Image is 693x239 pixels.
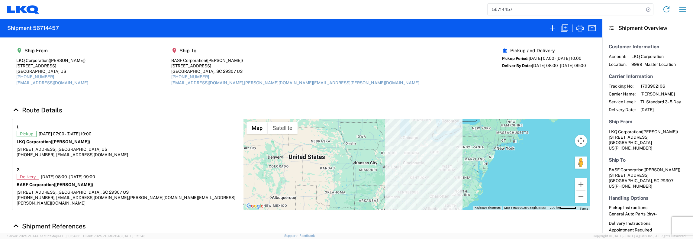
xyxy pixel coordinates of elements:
[550,206,560,209] span: 200 km
[16,48,88,53] h5: Ship From
[245,202,265,210] a: Open this area in Google Maps (opens a new window)
[123,234,145,238] span: [DATE] 11:51:43
[57,190,129,195] span: [GEOGRAPHIC_DATA], SC 29307 US
[593,233,686,239] span: Copyright © [DATE]-[DATE] Agistix Inc., All Rights Reserved
[17,166,21,174] strong: 2.
[609,129,687,151] address: [GEOGRAPHIC_DATA] US
[580,207,588,210] a: Terms
[56,234,80,238] span: [DATE] 10:54:32
[17,131,37,137] span: Pickup
[17,123,20,131] strong: 1.
[12,222,86,230] a: Hide Details
[609,129,641,134] span: LKQ Corporation
[49,58,85,63] span: ([PERSON_NAME])
[504,206,546,209] span: Map data ©2025 Google, INEGI
[614,184,652,189] span: [PHONE_NUMBER]
[171,58,419,63] div: BASF Corporation
[609,167,687,189] address: [GEOGRAPHIC_DATA], SC 29307 US
[548,206,578,210] button: Map Scale: 200 km per 49 pixels
[631,54,676,59] span: LKQ Corporation
[17,182,93,187] strong: BASF Corporation
[575,191,587,203] button: Zoom out
[7,24,59,32] h2: Shipment 56714457
[502,48,586,53] h5: Pickup and Delivery
[609,195,687,201] h5: Handling Options
[17,139,90,144] strong: LKQ Corporation
[54,182,93,187] span: ([PERSON_NAME])
[12,106,62,114] a: Hide Details
[17,174,39,180] span: Delivery
[39,131,92,137] span: [DATE] 07:00 - [DATE] 10:00
[7,234,80,238] span: Server: 2025.21.0-667a72bf6fa
[643,167,680,172] span: ([PERSON_NAME])
[609,157,687,163] h5: Ship To
[640,107,681,112] span: [DATE]
[171,80,419,85] a: [EMAIL_ADDRESS][DOMAIN_NAME],[PERSON_NAME][DOMAIN_NAME][EMAIL_ADDRESS][PERSON_NAME][DOMAIN_NAME]
[247,122,268,134] button: Show street map
[532,63,586,68] span: [DATE] 08:00 - [DATE] 09:00
[575,135,587,147] button: Map camera controls
[16,80,88,85] a: [EMAIL_ADDRESS][DOMAIN_NAME]
[641,129,678,134] span: ([PERSON_NAME])
[284,234,299,237] a: Support
[16,58,88,63] div: LKQ Corporation
[631,62,676,67] span: 9999 - Master Location
[299,234,315,237] a: Feedback
[16,63,88,69] div: [STREET_ADDRESS]
[171,48,419,53] h5: Ship To
[475,206,501,210] button: Keyboard shortcuts
[268,122,298,134] button: Show satellite imagery
[609,99,636,105] span: Service Level:
[609,107,636,112] span: Delivery Date:
[171,63,419,69] div: [STREET_ADDRESS]
[17,152,239,157] div: [PHONE_NUMBER], [EMAIL_ADDRESS][DOMAIN_NAME]
[609,205,687,210] h6: Pickup Instructions
[502,63,532,68] span: Deliver By Date:
[83,234,145,238] span: Client: 2025.21.0-f0c8481
[609,135,649,140] span: [STREET_ADDRESS]
[16,74,54,79] a: [PHONE_NUMBER]
[609,91,636,97] span: Carrier Name:
[41,174,95,179] span: [DATE] 08:00 - [DATE] 09:00
[609,227,687,233] div: Appointment Required
[51,139,90,144] span: ([PERSON_NAME])
[57,147,107,152] span: [GEOGRAPHIC_DATA] US
[502,56,529,61] span: Pickup Period:
[609,62,627,67] span: Location:
[575,178,587,190] button: Zoom in
[609,167,680,178] span: BASF Corporation [STREET_ADDRESS]
[171,69,419,74] div: [GEOGRAPHIC_DATA], SC 29307 US
[609,119,687,124] h5: Ship From
[488,4,644,15] input: Shipment, tracking or reference number
[17,195,239,206] div: [PHONE_NUMBER], [EMAIL_ADDRESS][DOMAIN_NAME],[PERSON_NAME][DOMAIN_NAME][EMAIL_ADDRESS][PERSON_NAM...
[245,202,265,210] img: Google
[17,147,57,152] span: [STREET_ADDRESS],
[609,54,627,59] span: Account:
[206,58,243,63] span: ([PERSON_NAME])
[640,91,681,97] span: [PERSON_NAME]
[609,44,687,50] h5: Customer Information
[609,211,687,217] div: General Auto Parts (dry) -
[575,157,587,169] button: Drag Pegman onto the map to open Street View
[609,73,687,79] h5: Carrier Information
[171,74,209,79] a: [PHONE_NUMBER]
[640,83,681,89] span: 1703902106
[16,69,88,74] div: [GEOGRAPHIC_DATA] US
[602,19,693,37] header: Shipment Overview
[640,99,681,105] span: TL Standard 3 - 5 Day
[17,190,57,195] span: [STREET_ADDRESS],
[609,221,687,226] h6: Delivery Instructions
[529,56,582,61] span: [DATE] 07:00 - [DATE] 10:00
[614,146,652,150] span: [PHONE_NUMBER]
[609,83,636,89] span: Tracking No:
